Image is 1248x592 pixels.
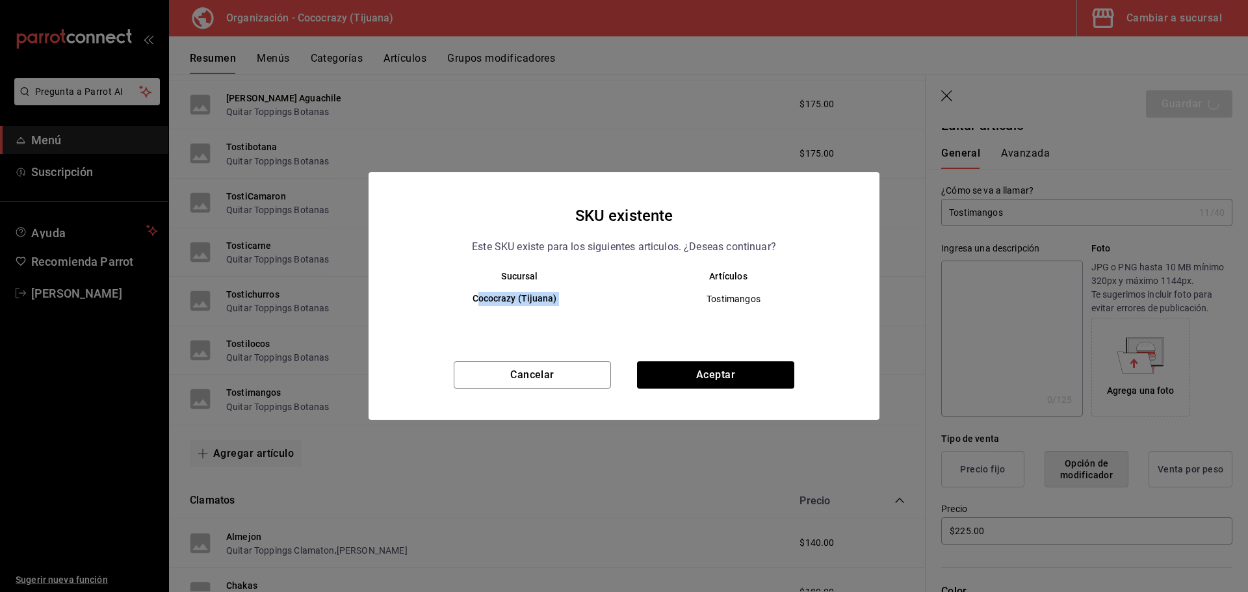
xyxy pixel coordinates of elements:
h6: Cococrazy (Tijuana) [415,292,614,306]
button: Aceptar [637,361,794,389]
h4: SKU existente [575,203,673,228]
p: Este SKU existe para los siguientes articulos. ¿Deseas continuar? [472,238,776,255]
th: Artículos [624,271,853,281]
span: Tostimangos [635,292,832,305]
th: Sucursal [395,271,624,281]
button: Cancelar [454,361,611,389]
